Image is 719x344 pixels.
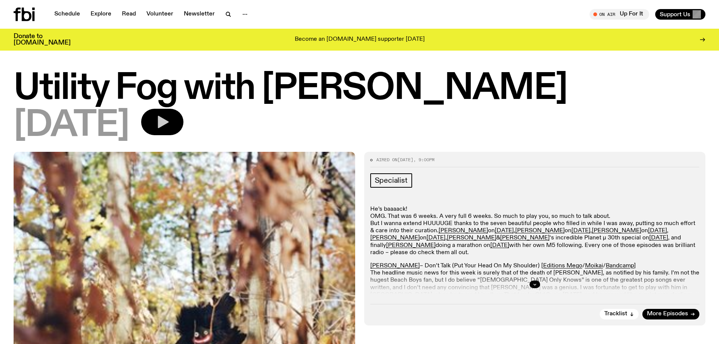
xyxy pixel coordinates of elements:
[515,228,565,234] a: [PERSON_NAME]
[413,157,434,163] span: , 9:00pm
[649,235,668,241] a: [DATE]
[439,228,488,234] a: [PERSON_NAME]
[14,109,129,143] span: [DATE]
[50,9,85,20] a: Schedule
[426,235,445,241] a: [DATE]
[295,36,425,43] p: Become an [DOMAIN_NAME] supporter [DATE]
[495,228,514,234] a: [DATE]
[600,309,639,319] button: Tracklist
[370,206,700,256] p: He’s baaaack! OMG. That was 6 weeks. A very full 6 weeks. So much to play you, so much to talk ab...
[14,33,71,46] h3: Donate to [DOMAIN_NAME]
[490,242,509,248] a: [DATE]
[606,263,634,269] a: Bandcamp
[86,9,116,20] a: Explore
[571,228,590,234] a: [DATE]
[14,72,705,106] h1: Utility Fog with [PERSON_NAME]
[386,242,436,248] a: [PERSON_NAME]
[142,9,178,20] a: Volunteer
[648,228,667,234] a: [DATE]
[370,173,412,188] a: Specialist
[370,262,700,328] p: – Don’t Talk (Put Your Head On My Shoulder) [ / / ] The headline music news for this week is sure...
[447,235,496,241] a: [PERSON_NAME]
[585,263,603,269] a: Moikai
[660,11,690,18] span: Support Us
[179,9,219,20] a: Newsletter
[117,9,140,20] a: Read
[543,263,582,269] a: Editions Mego
[397,157,413,163] span: [DATE]
[592,228,641,234] a: [PERSON_NAME]
[642,309,699,319] a: More Episodes
[370,235,420,241] a: [PERSON_NAME]
[376,157,397,163] span: Aired on
[655,9,705,20] button: Support Us
[647,311,688,317] span: More Episodes
[370,263,420,269] a: [PERSON_NAME]
[375,176,408,185] span: Specialist
[500,235,550,241] a: [PERSON_NAME]
[590,9,649,20] button: On AirUp For It
[604,311,627,317] span: Tracklist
